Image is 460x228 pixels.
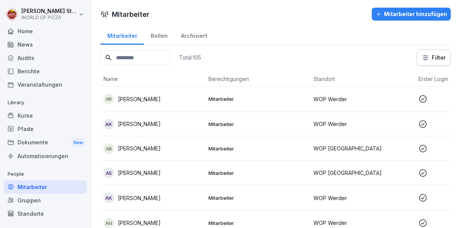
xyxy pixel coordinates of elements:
[205,72,310,86] th: Berechtigungen
[118,219,161,227] p: [PERSON_NAME]
[208,194,307,201] p: Mitarbeiter
[208,95,307,102] p: Mitarbeiter
[4,194,87,207] a: Gruppen
[313,120,412,128] p: WOP Werder
[376,10,447,18] div: Mitarbeiter hinzufügen
[100,72,205,86] th: Name
[4,109,87,122] a: Kurse
[422,54,446,61] div: Filter
[4,168,87,180] p: People
[103,143,114,154] div: AB
[118,120,161,128] p: [PERSON_NAME]
[313,169,412,177] p: WOP [GEOGRAPHIC_DATA]
[208,220,307,226] p: Mitarbeiter
[4,136,87,150] a: DokumenteNew
[313,95,412,103] p: WOP Werder
[208,121,307,128] p: Mitarbeiter
[372,8,451,21] button: Mitarbeiter hinzufügen
[208,145,307,152] p: Mitarbeiter
[208,170,307,176] p: Mitarbeiter
[112,9,149,19] h1: Mitarbeiter
[100,25,144,45] a: Mitarbeiter
[103,168,114,178] div: AS
[103,94,114,104] div: AR
[4,180,87,194] a: Mitarbeiter
[144,25,174,45] a: Rollen
[4,207,87,220] a: Standorte
[4,136,87,150] div: Dokumente
[21,15,77,20] p: WORLD OF PIZZA
[417,50,450,65] button: Filter
[4,97,87,109] p: Library
[21,8,77,15] p: [PERSON_NAME] Sturch
[118,144,161,152] p: [PERSON_NAME]
[4,65,87,78] a: Berichte
[313,194,412,202] p: WOP Werder
[313,144,412,152] p: WOP [GEOGRAPHIC_DATA]
[118,95,161,103] p: [PERSON_NAME]
[4,122,87,136] a: Pfade
[4,149,87,163] a: Automatisierungen
[118,169,161,177] p: [PERSON_NAME]
[4,24,87,38] a: Home
[174,25,214,45] a: Archiviert
[4,78,87,91] a: Veranstaltungen
[179,54,201,61] p: Total: 105
[72,138,85,147] div: New
[118,194,161,202] p: [PERSON_NAME]
[4,51,87,65] a: Audits
[103,192,114,203] div: AK
[313,219,412,227] p: WOP Werder
[103,119,114,129] div: AK
[310,72,415,86] th: Standort
[4,38,87,51] a: News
